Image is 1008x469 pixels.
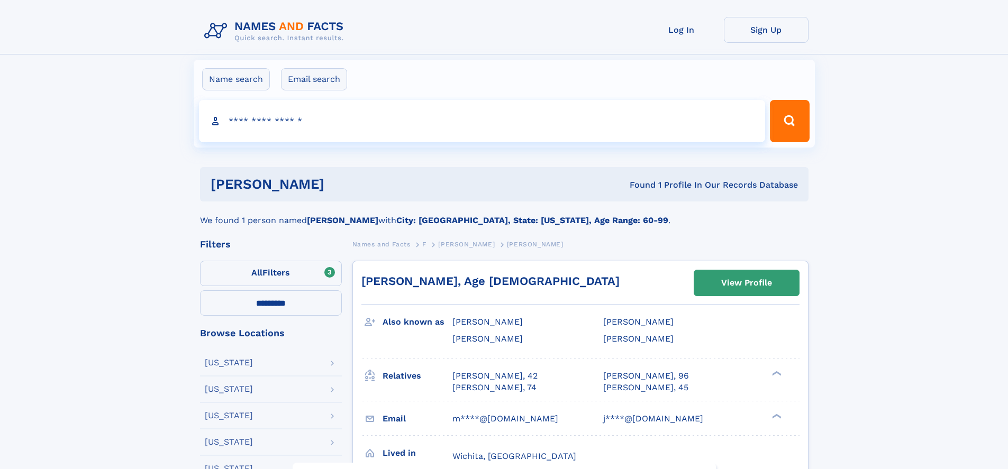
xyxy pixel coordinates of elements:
[396,215,668,225] b: City: [GEOGRAPHIC_DATA], State: [US_STATE], Age Range: 60-99
[307,215,378,225] b: [PERSON_NAME]
[202,68,270,90] label: Name search
[477,179,798,191] div: Found 1 Profile In Our Records Database
[383,367,452,385] h3: Relatives
[770,100,809,142] button: Search Button
[603,334,674,344] span: [PERSON_NAME]
[281,68,347,90] label: Email search
[603,370,689,382] a: [PERSON_NAME], 96
[361,274,620,288] a: [PERSON_NAME], Age [DEMOGRAPHIC_DATA]
[211,178,477,191] h1: [PERSON_NAME]
[383,410,452,428] h3: Email
[200,17,352,45] img: Logo Names and Facts
[438,241,495,248] span: [PERSON_NAME]
[383,444,452,462] h3: Lived in
[769,370,782,376] div: ❯
[205,385,253,393] div: [US_STATE]
[724,17,809,43] a: Sign Up
[452,334,523,344] span: [PERSON_NAME]
[452,451,576,461] span: Wichita, [GEOGRAPHIC_DATA]
[383,313,452,331] h3: Also known as
[422,237,426,251] a: F
[452,382,537,393] a: [PERSON_NAME], 74
[603,317,674,327] span: [PERSON_NAME]
[422,241,426,248] span: F
[200,261,342,286] label: Filters
[603,382,688,393] a: [PERSON_NAME], 45
[205,358,253,367] div: [US_STATE]
[200,201,809,227] div: We found 1 person named with .
[205,411,253,420] div: [US_STATE]
[438,237,495,251] a: [PERSON_NAME]
[199,100,766,142] input: search input
[452,317,523,327] span: [PERSON_NAME]
[200,328,342,338] div: Browse Locations
[507,241,564,248] span: [PERSON_NAME]
[352,237,411,251] a: Names and Facts
[251,268,262,278] span: All
[694,270,799,296] a: View Profile
[452,370,538,382] a: [PERSON_NAME], 42
[721,271,772,295] div: View Profile
[205,438,253,446] div: [US_STATE]
[769,412,782,419] div: ❯
[639,17,724,43] a: Log In
[200,240,342,249] div: Filters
